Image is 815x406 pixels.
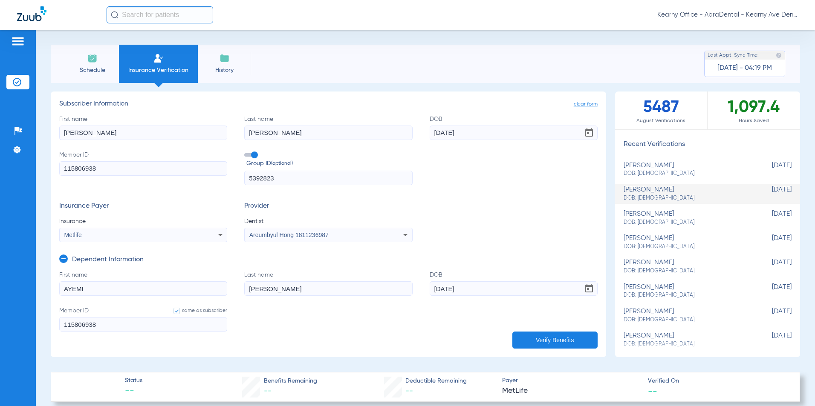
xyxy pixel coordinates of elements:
[59,161,227,176] input: Member ID
[749,259,792,274] span: [DATE]
[624,186,749,202] div: [PERSON_NAME]
[581,280,598,297] button: Open calendar
[244,271,412,296] label: Last name
[87,53,98,63] img: Schedule
[430,271,598,296] label: DOB
[125,376,142,385] span: Status
[244,217,412,226] span: Dentist
[220,53,230,63] img: History
[615,91,708,129] div: 5487
[72,256,144,264] h3: Dependent Information
[624,243,749,251] span: DOB: [DEMOGRAPHIC_DATA]
[107,6,213,23] input: Search for patients
[264,387,272,395] span: --
[776,52,782,58] img: last sync help info
[624,170,749,177] span: DOB: [DEMOGRAPHIC_DATA]
[244,115,412,140] label: Last name
[17,6,46,21] img: Zuub Logo
[615,117,707,125] span: August Verifications
[574,100,598,109] span: clear form
[624,316,749,324] span: DOB: [DEMOGRAPHIC_DATA]
[512,332,598,349] button: Verify Benefits
[749,234,792,250] span: [DATE]
[59,281,227,296] input: First name
[624,234,749,250] div: [PERSON_NAME]
[708,91,800,129] div: 1,097.4
[772,365,815,406] iframe: Chat Widget
[717,64,772,72] span: [DATE] - 04:19 PM
[59,306,227,332] label: Member ID
[749,162,792,177] span: [DATE]
[624,332,749,348] div: [PERSON_NAME]
[111,11,118,19] img: Search Icon
[648,377,786,386] span: Verified On
[749,308,792,323] span: [DATE]
[244,281,412,296] input: Last name
[246,159,412,168] span: Group ID
[59,100,598,109] h3: Subscriber Information
[749,283,792,299] span: [DATE]
[624,210,749,226] div: [PERSON_NAME]
[72,66,113,74] span: Schedule
[624,283,749,299] div: [PERSON_NAME]
[502,386,641,396] span: MetLife
[59,151,227,186] label: Member ID
[624,162,749,177] div: [PERSON_NAME]
[615,140,800,149] h3: Recent Verifications
[59,317,227,332] input: Member IDsame as subscriber
[648,386,657,395] span: --
[125,66,191,74] span: Insurance Verification
[64,232,82,238] span: Metlife
[405,377,467,386] span: Deductible Remaining
[11,36,25,46] img: hamburger-icon
[624,308,749,323] div: [PERSON_NAME]
[165,306,227,315] label: same as subscriber
[405,387,413,395] span: --
[708,51,759,60] span: Last Appt. Sync Time:
[430,115,598,140] label: DOB
[581,124,598,141] button: Open calendar
[125,386,142,397] span: --
[749,210,792,226] span: [DATE]
[624,194,749,202] span: DOB: [DEMOGRAPHIC_DATA]
[264,377,317,386] span: Benefits Remaining
[244,126,412,140] input: Last name
[59,271,227,296] label: First name
[244,202,412,211] h3: Provider
[59,217,227,226] span: Insurance
[708,117,800,125] span: Hours Saved
[749,332,792,348] span: [DATE]
[271,159,293,168] small: (optional)
[502,376,641,385] span: Payer
[59,202,227,211] h3: Insurance Payer
[59,126,227,140] input: First name
[657,11,798,19] span: Kearny Office - AbraDental - Kearny Ave Dental, LLC - Kearny General
[624,219,749,226] span: DOB: [DEMOGRAPHIC_DATA]
[153,53,164,63] img: Manual Insurance Verification
[624,267,749,275] span: DOB: [DEMOGRAPHIC_DATA]
[624,292,749,299] span: DOB: [DEMOGRAPHIC_DATA]
[249,232,329,238] span: Areumbyul Hong 1811236987
[749,186,792,202] span: [DATE]
[430,126,598,140] input: DOBOpen calendar
[430,281,598,296] input: DOBOpen calendar
[204,66,245,74] span: History
[624,259,749,274] div: [PERSON_NAME]
[59,115,227,140] label: First name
